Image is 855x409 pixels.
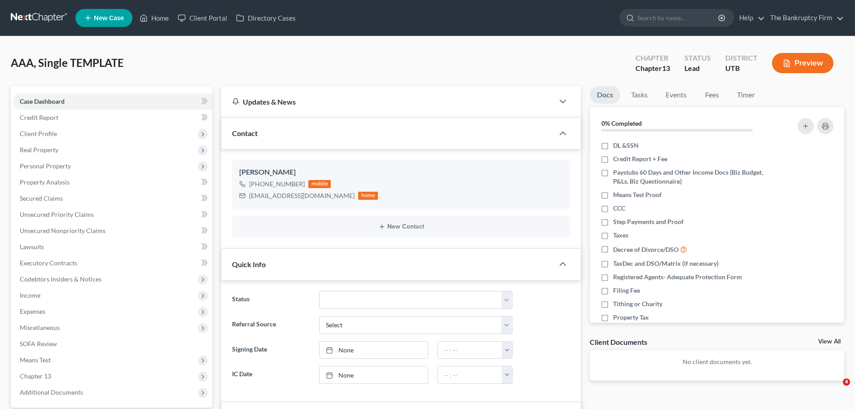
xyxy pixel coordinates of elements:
[228,291,314,309] label: Status
[735,10,765,26] a: Help
[20,372,51,380] span: Chapter 13
[636,53,670,63] div: Chapter
[624,86,655,104] a: Tasks
[613,154,667,163] span: Credit Report + Fee
[232,129,258,137] span: Contact
[232,10,300,26] a: Directory Cases
[20,97,65,105] span: Case Dashboard
[684,63,711,74] div: Lead
[20,388,83,396] span: Additional Documents
[613,141,639,150] span: DL &SSN
[637,9,719,26] input: Search by name...
[613,313,649,322] span: Property Tax
[135,10,173,26] a: Home
[320,342,428,359] a: None
[13,110,212,126] a: Credit Report
[20,114,58,121] span: Credit Report
[239,167,563,178] div: [PERSON_NAME]
[590,86,620,104] a: Docs
[239,223,563,230] button: New Contact
[684,53,711,63] div: Status
[613,299,662,308] span: Tithing or Charity
[658,86,694,104] a: Events
[320,366,428,383] a: None
[20,308,45,315] span: Expenses
[613,204,625,213] span: CCC
[20,162,71,170] span: Personal Property
[20,356,51,364] span: Means Test
[20,259,77,267] span: Executory Contracts
[20,227,105,234] span: Unsecured Nonpriority Claims
[597,357,837,366] p: No client documents yet.
[725,63,758,74] div: UTB
[13,255,212,271] a: Executory Contracts
[13,174,212,190] a: Property Analysis
[438,342,502,359] input: -- : --
[358,192,378,200] div: home
[232,97,543,106] div: Updates & News
[590,337,647,347] div: Client Documents
[697,86,726,104] a: Fees
[818,339,841,345] a: View All
[232,260,266,268] span: Quick Info
[20,275,101,283] span: Codebtors Insiders & Notices
[613,217,684,226] span: Step Payments and Proof
[20,243,44,251] span: Lawsuits
[249,191,355,200] div: [EMAIL_ADDRESS][DOMAIN_NAME]
[13,190,212,207] a: Secured Claims
[725,53,758,63] div: District
[20,130,57,137] span: Client Profile
[438,366,502,383] input: -- : --
[613,245,679,254] span: Decree of Divorce/DSO
[20,291,40,299] span: Income
[730,86,762,104] a: Timer
[20,211,94,218] span: Unsecured Priority Claims
[13,93,212,110] a: Case Dashboard
[228,366,314,384] label: IC Date
[20,178,70,186] span: Property Analysis
[613,231,628,240] span: Taxes
[843,378,850,386] span: 4
[766,10,844,26] a: The Bankruptcy Firm
[772,53,833,73] button: Preview
[13,223,212,239] a: Unsecured Nonpriority Claims
[228,316,314,334] label: Referral Source
[613,190,662,199] span: Means Test Proof
[824,378,846,400] iframe: Intercom live chat
[20,194,63,202] span: Secured Claims
[613,168,773,186] span: Paystubs 60 Days and Other Income Docs (Biz Budget, P&Ls, Biz Questionnaire)
[20,146,58,154] span: Real Property
[11,56,124,69] span: AAA, Single TEMPLATE
[601,119,642,127] strong: 0% Completed
[613,273,742,281] span: Registered Agents- Adequate Protection Form
[13,207,212,223] a: Unsecured Priority Claims
[228,341,314,359] label: Signing Date
[636,63,670,74] div: Chapter
[662,64,670,72] span: 13
[613,259,719,268] span: TaxDec and DSO/Matrix (if necessary)
[249,180,305,189] div: [PHONE_NUMBER]
[613,286,640,295] span: Filing Fee
[20,324,60,331] span: Miscellaneous
[173,10,232,26] a: Client Portal
[13,239,212,255] a: Lawsuits
[20,340,57,347] span: SOFA Review
[94,15,124,22] span: New Case
[308,180,331,188] div: mobile
[13,336,212,352] a: SOFA Review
